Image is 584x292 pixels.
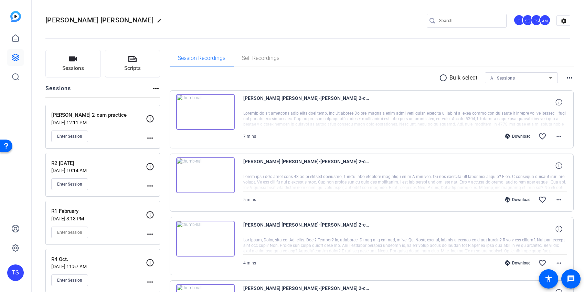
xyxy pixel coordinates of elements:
[522,14,533,26] div: SG
[152,84,160,93] mat-icon: more_horiz
[513,14,525,26] div: T
[45,84,71,97] h2: Sessions
[243,134,256,139] span: 7 mins
[51,216,146,221] p: [DATE] 3:13 PM
[7,264,24,281] div: TS
[51,120,146,125] p: [DATE] 12:11 PM
[538,132,546,140] mat-icon: favorite_border
[531,14,542,26] div: TS
[243,221,371,237] span: [PERSON_NAME] [PERSON_NAME]-[PERSON_NAME] 2-cam practice-test 2-2025-08-26-09-57-10-694-0
[146,134,154,142] mat-icon: more_horiz
[178,55,225,61] span: Session Recordings
[124,64,141,72] span: Scripts
[243,197,256,202] span: 5 mins
[57,181,82,187] span: Enter Session
[45,16,153,24] span: [PERSON_NAME] [PERSON_NAME]
[146,278,154,286] mat-icon: more_horiz
[539,14,551,27] ngx-avatar: Andrea Morningstar
[555,132,563,140] mat-icon: more_horiz
[51,131,88,142] button: Enter Session
[555,259,563,267] mat-icon: more_horiz
[157,18,165,27] mat-icon: edit
[531,14,543,27] ngx-avatar: Tracy Shaw
[555,196,563,204] mat-icon: more_horiz
[51,255,146,263] p: R4 Oct.
[62,64,84,72] span: Sessions
[567,275,575,283] mat-icon: message
[51,227,88,238] button: Enter Session
[176,221,235,257] img: thumb-nail
[51,159,146,167] p: R2 [DATE]
[45,50,101,77] button: Sessions
[243,157,371,174] span: [PERSON_NAME] [PERSON_NAME]-[PERSON_NAME] 2-cam practice-test 4-2025-08-26-10-05-23-919-0
[146,230,154,238] mat-icon: more_horiz
[176,94,235,130] img: thumb-nail
[490,76,515,81] span: All Sessions
[57,230,82,235] span: Enter Session
[538,196,546,204] mat-icon: favorite_border
[501,197,534,202] div: Download
[243,261,256,265] span: 4 mins
[557,16,571,26] mat-icon: settings
[51,264,146,269] p: [DATE] 11:57 AM
[513,14,525,27] ngx-avatar: Taylor
[565,74,574,82] mat-icon: more_horiz
[176,157,235,193] img: thumb-nail
[243,94,371,111] span: [PERSON_NAME] [PERSON_NAME]-[PERSON_NAME] 2-cam practice-Test 4-2025-08-26-10-10-52-117-0
[544,275,553,283] mat-icon: accessibility
[439,74,449,82] mat-icon: radio_button_unchecked
[57,278,82,283] span: Enter Session
[539,14,551,26] div: AM
[51,168,146,173] p: [DATE] 10:14 AM
[522,14,534,27] ngx-avatar: Sharon Gottula
[51,111,146,119] p: [PERSON_NAME] 2-cam practice
[51,274,88,286] button: Enter Session
[501,134,534,139] div: Download
[501,260,534,266] div: Download
[439,17,501,25] input: Search
[449,74,478,82] p: Bulk select
[51,207,146,215] p: R1 February
[57,134,82,139] span: Enter Session
[10,11,21,22] img: blue-gradient.svg
[538,259,546,267] mat-icon: favorite_border
[51,178,88,190] button: Enter Session
[146,182,154,190] mat-icon: more_horiz
[105,50,160,77] button: Scripts
[242,55,279,61] span: Self Recordings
